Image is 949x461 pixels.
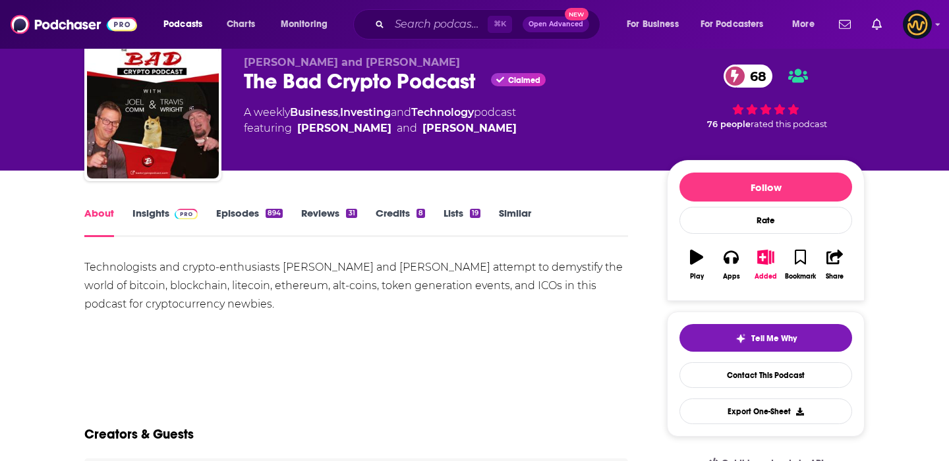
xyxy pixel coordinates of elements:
[411,106,474,119] a: Technology
[903,10,932,39] button: Show profile menu
[444,207,480,237] a: Lists19
[417,209,425,218] div: 8
[272,14,345,35] button: open menu
[903,10,932,39] img: User Profile
[701,15,764,34] span: For Podcasters
[724,65,773,88] a: 68
[690,273,704,281] div: Play
[783,241,817,288] button: Bookmark
[735,333,746,344] img: tell me why sparkle
[301,207,357,237] a: Reviews31
[714,241,748,288] button: Apps
[679,398,852,424] button: Export One-Sheet
[755,273,777,281] div: Added
[397,121,417,136] span: and
[529,21,583,28] span: Open Advanced
[751,333,797,344] span: Tell Me Why
[266,209,283,218] div: 894
[391,106,411,119] span: and
[297,121,391,136] a: Travis Wright
[783,14,831,35] button: open menu
[346,209,357,218] div: 31
[679,324,852,352] button: tell me why sparkleTell Me Why
[218,14,263,35] a: Charts
[84,426,194,443] h2: Creators & Guests
[244,105,517,136] div: A weekly podcast
[679,207,852,234] div: Rate
[290,106,338,119] a: Business
[785,273,816,281] div: Bookmark
[818,241,852,288] button: Share
[470,209,480,218] div: 19
[338,106,340,119] span: ,
[216,207,283,237] a: Episodes894
[679,241,714,288] button: Play
[163,15,202,34] span: Podcasts
[175,209,198,219] img: Podchaser Pro
[867,13,887,36] a: Show notifications dropdown
[508,77,540,84] span: Claimed
[84,258,628,313] div: Technologists and crypto-enthusiasts [PERSON_NAME] and [PERSON_NAME] attempt to demystify the wor...
[667,56,865,138] div: 68 76 peoplerated this podcast
[340,106,391,119] a: Investing
[154,14,219,35] button: open menu
[903,10,932,39] span: Logged in as LowerStreet
[376,207,425,237] a: Credits8
[281,15,328,34] span: Monitoring
[87,47,219,178] img: The Bad Crypto Podcast
[826,273,844,281] div: Share
[499,207,531,237] a: Similar
[227,15,255,34] span: Charts
[792,15,815,34] span: More
[737,65,773,88] span: 68
[751,119,827,129] span: rated this podcast
[723,273,740,281] div: Apps
[523,16,589,32] button: Open AdvancedNew
[422,121,517,136] a: Joel Comm
[244,56,460,68] span: [PERSON_NAME] and [PERSON_NAME]
[679,362,852,388] a: Contact This Podcast
[389,14,488,35] input: Search podcasts, credits, & more...
[618,14,695,35] button: open menu
[366,9,613,40] div: Search podcasts, credits, & more...
[627,15,679,34] span: For Business
[565,8,589,20] span: New
[679,173,852,202] button: Follow
[11,12,137,37] img: Podchaser - Follow, Share and Rate Podcasts
[692,14,783,35] button: open menu
[244,121,517,136] span: featuring
[707,119,751,129] span: 76 people
[84,207,114,237] a: About
[749,241,783,288] button: Added
[132,207,198,237] a: InsightsPodchaser Pro
[488,16,512,33] span: ⌘ K
[834,13,856,36] a: Show notifications dropdown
